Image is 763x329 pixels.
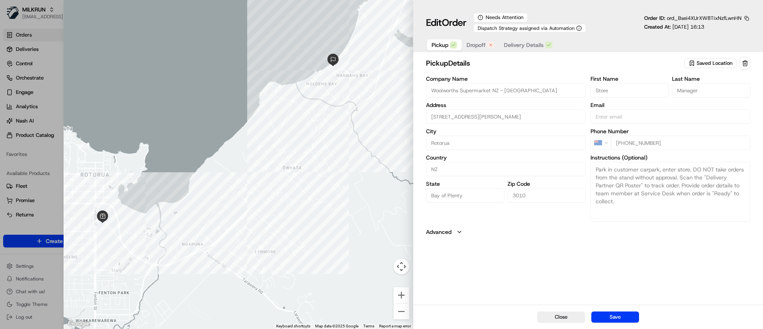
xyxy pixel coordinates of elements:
[473,24,586,33] button: Dispatch Strategy assigned via Automation
[379,324,411,328] a: Report a map error
[667,15,742,21] span: ord_Bsei4XUrXW8TixNzfLwnHN
[467,41,486,49] span: Dropoff
[591,128,750,134] label: Phone Number
[426,136,586,150] input: Enter city
[672,23,704,30] span: [DATE] 16:13
[591,76,669,82] label: First Name
[426,155,586,160] label: Country
[426,83,586,97] input: Enter company name
[591,102,750,108] label: Email
[591,83,669,97] input: Enter first name
[672,76,750,82] label: Last Name
[507,188,586,202] input: Enter zip code
[507,181,586,187] label: Zip Code
[66,319,92,329] img: Google
[426,128,586,134] label: City
[315,324,358,328] span: Map data ©2025 Google
[426,76,586,82] label: Company Name
[426,228,451,236] label: Advanced
[473,13,528,22] div: Needs Attention
[478,25,575,31] span: Dispatch Strategy assigned via Automation
[611,136,750,150] input: Enter phone number
[426,109,586,124] input: 246 Fenton St, Rotorua, Bay of Plenty 3010, NZ
[426,58,683,69] h2: pickup Details
[426,181,504,187] label: State
[363,324,374,328] a: Terms (opens in new tab)
[697,60,732,67] span: Saved Location
[426,228,750,236] button: Advanced
[426,102,586,108] label: Address
[672,83,750,97] input: Enter last name
[393,287,409,303] button: Zoom in
[537,311,585,323] button: Close
[393,304,409,319] button: Zoom out
[426,162,586,176] input: Enter country
[442,16,467,29] span: Order
[432,41,448,49] span: Pickup
[644,23,704,31] p: Created At:
[591,155,750,160] label: Instructions (Optional)
[644,15,742,22] p: Order ID:
[504,41,544,49] span: Delivery Details
[66,319,92,329] a: Open this area in Google Maps (opens a new window)
[276,323,310,329] button: Keyboard shortcuts
[426,188,504,202] input: Enter state
[591,311,639,323] button: Save
[591,109,750,124] input: Enter email
[426,16,467,29] h1: Edit
[591,162,750,222] textarea: Park in customer carpark, enter store. DO NOT take orders from the stand without approval. Scan t...
[684,58,738,69] button: Saved Location
[393,259,409,274] button: Map camera controls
